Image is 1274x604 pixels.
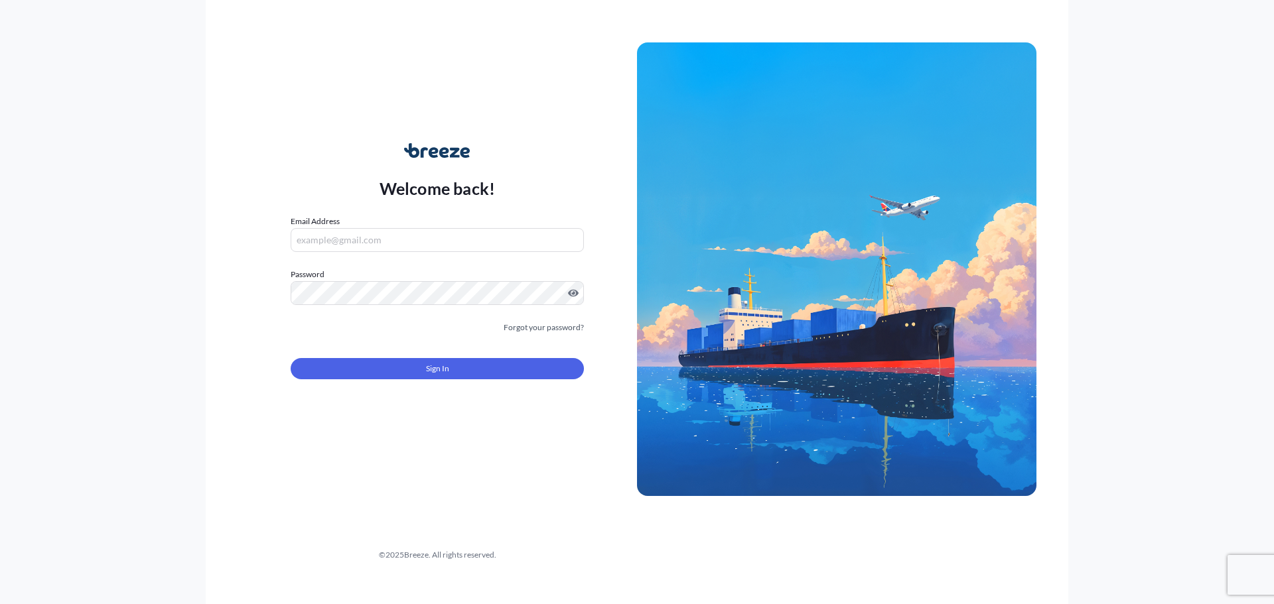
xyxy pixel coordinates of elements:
label: Email Address [291,215,340,228]
p: Welcome back! [380,178,496,199]
span: Sign In [426,362,449,375]
a: Forgot your password? [504,321,584,334]
button: Show password [568,288,579,298]
div: © 2025 Breeze. All rights reserved. [238,548,637,562]
label: Password [291,268,584,281]
button: Sign In [291,358,584,379]
input: example@gmail.com [291,228,584,252]
img: Ship illustration [637,42,1036,496]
